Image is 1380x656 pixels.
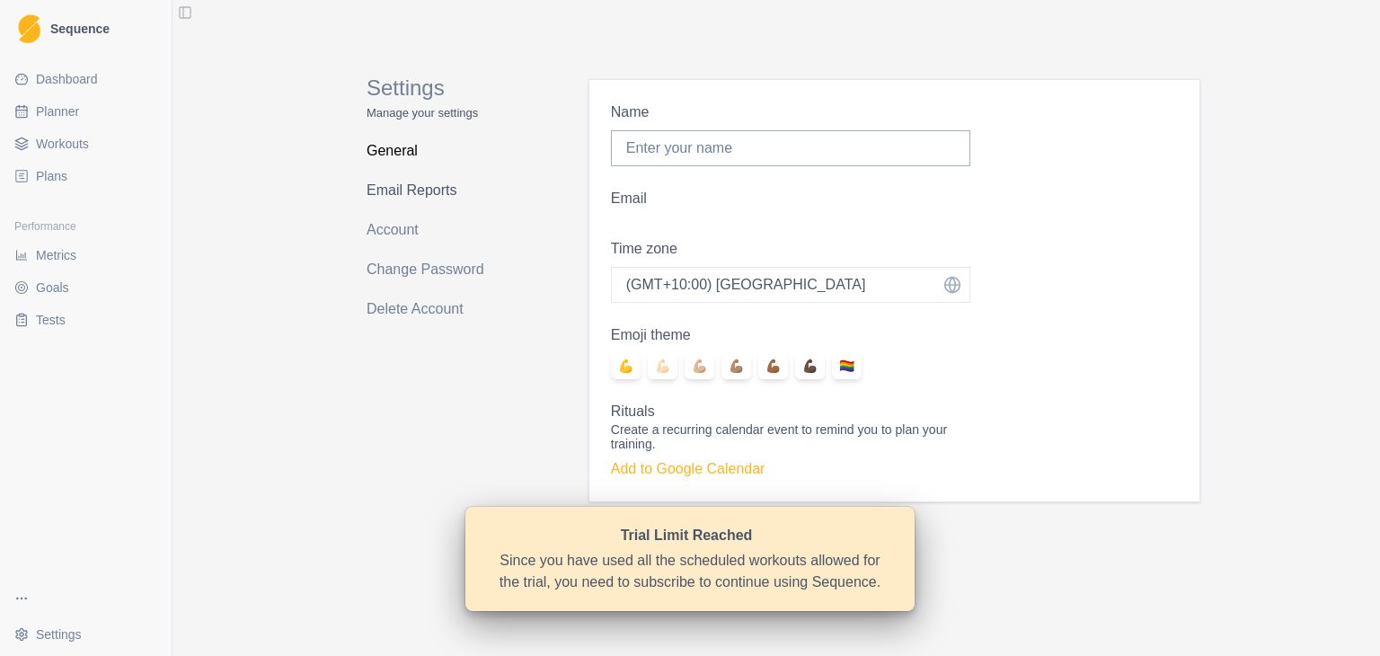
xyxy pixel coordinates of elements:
label: Name [611,102,960,123]
p: Settings [367,72,509,104]
a: Account [367,216,509,244]
a: Plans [7,162,164,191]
a: Change Password [367,255,509,284]
div: Since you have used all the scheduled workouts allowed for the trial, you need to subscribe to co... [492,550,888,593]
a: Delete Account [367,295,509,324]
label: Rituals [611,401,960,422]
div: 💪🏿 [795,353,825,379]
span: Planner [36,102,79,120]
div: Create a recurring calendar event to remind you to plan your training. [611,422,970,451]
span: Plans [36,167,67,185]
span: Workouts [36,135,89,153]
div: Trial Limit Reached [492,525,880,546]
div: 💪 [611,353,641,379]
div: 💪🏼 [685,353,714,379]
label: Time zone [611,238,960,260]
a: Dashboard [7,65,164,93]
div: Performance [7,212,164,241]
a: Planner [7,97,164,126]
a: Metrics [7,241,164,270]
span: Dashboard [36,70,98,88]
a: Email Reports [367,176,509,205]
div: 🏳️‍🌈 [832,353,862,379]
input: Enter your name [611,130,970,166]
p: Manage your settings [367,104,509,122]
div: 💪🏻 [648,353,677,379]
label: Emoji theme [611,324,960,346]
a: LogoSequence [7,7,164,50]
label: Email [611,188,960,209]
a: Add to Google Calendar [611,461,765,476]
span: Metrics [36,246,76,264]
div: 💪🏾 [758,353,788,379]
span: Tests [36,311,66,329]
img: Logo [18,14,40,44]
span: Sequence [50,22,110,35]
span: Goals [36,279,69,297]
a: Goals [7,273,164,302]
div: 💪🏽 [721,353,751,379]
a: General [367,137,509,165]
a: Workouts [7,129,164,158]
button: Settings [7,620,164,649]
a: Tests [7,306,164,334]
